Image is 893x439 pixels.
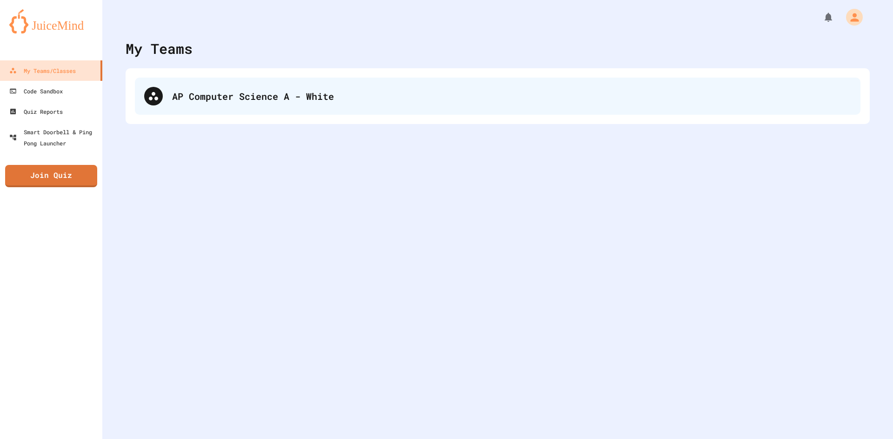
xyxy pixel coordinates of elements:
[9,65,76,76] div: My Teams/Classes
[9,126,99,149] div: Smart Doorbell & Ping Pong Launcher
[5,165,97,187] a: Join Quiz
[172,89,851,103] div: AP Computer Science A - White
[806,9,836,25] div: My Notifications
[9,9,93,33] img: logo-orange.svg
[135,78,860,115] div: AP Computer Science A - White
[9,85,63,97] div: Code Sandbox
[126,38,193,59] div: My Teams
[836,7,865,28] div: My Account
[9,106,63,117] div: Quiz Reports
